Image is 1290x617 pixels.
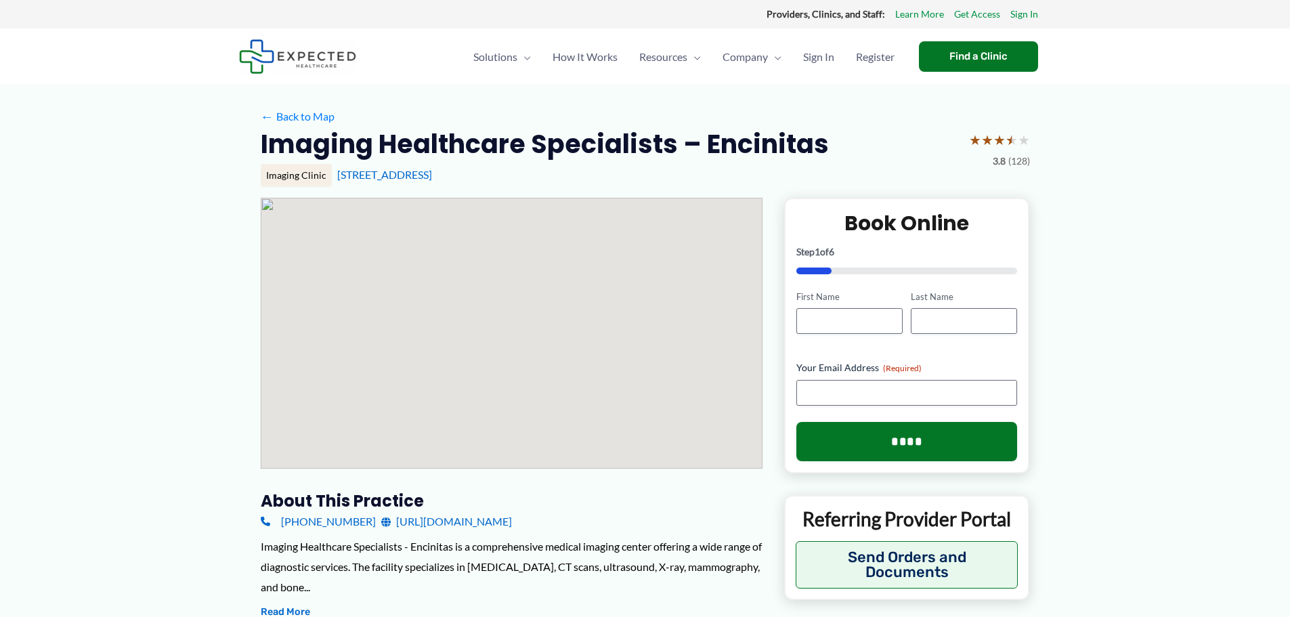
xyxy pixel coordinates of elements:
[796,361,1018,375] label: Your Email Address
[553,33,618,81] span: How It Works
[639,33,687,81] span: Resources
[517,33,531,81] span: Menu Toggle
[463,33,905,81] nav: Primary Site Navigation
[1008,152,1030,170] span: (128)
[381,511,512,532] a: [URL][DOMAIN_NAME]
[993,127,1006,152] span: ★
[239,39,356,74] img: Expected Healthcare Logo - side, dark font, small
[687,33,701,81] span: Menu Toggle
[803,33,834,81] span: Sign In
[969,127,981,152] span: ★
[473,33,517,81] span: Solutions
[796,210,1018,236] h2: Book Online
[261,490,762,511] h3: About this practice
[829,246,834,257] span: 6
[261,164,332,187] div: Imaging Clinic
[628,33,712,81] a: ResourcesMenu Toggle
[712,33,792,81] a: CompanyMenu Toggle
[768,33,781,81] span: Menu Toggle
[919,41,1038,72] a: Find a Clinic
[1018,127,1030,152] span: ★
[796,507,1018,531] p: Referring Provider Portal
[815,246,820,257] span: 1
[261,106,335,127] a: ←Back to Map
[981,127,993,152] span: ★
[337,168,432,181] a: [STREET_ADDRESS]
[261,127,829,161] h2: Imaging Healthcare Specialists – Encinitas
[792,33,845,81] a: Sign In
[261,536,762,597] div: Imaging Healthcare Specialists - Encinitas is a comprehensive medical imaging center offering a w...
[261,110,274,123] span: ←
[796,247,1018,257] p: Step of
[954,5,1000,23] a: Get Access
[1010,5,1038,23] a: Sign In
[993,152,1006,170] span: 3.8
[767,8,885,20] strong: Providers, Clinics, and Staff:
[856,33,895,81] span: Register
[542,33,628,81] a: How It Works
[1006,127,1018,152] span: ★
[796,541,1018,589] button: Send Orders and Documents
[895,5,944,23] a: Learn More
[261,511,376,532] a: [PHONE_NUMBER]
[911,291,1017,303] label: Last Name
[796,291,903,303] label: First Name
[723,33,768,81] span: Company
[845,33,905,81] a: Register
[463,33,542,81] a: SolutionsMenu Toggle
[883,363,922,373] span: (Required)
